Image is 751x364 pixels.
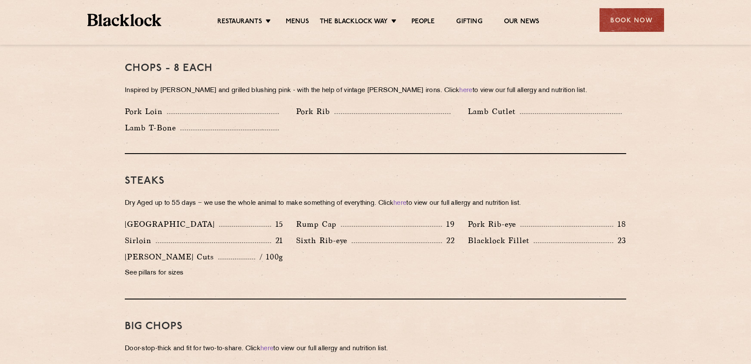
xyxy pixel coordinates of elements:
a: Restaurants [217,18,262,27]
h3: Chops - 8 each [125,63,626,74]
a: Menus [286,18,309,27]
p: Pork Loin [125,105,167,117]
a: here [260,345,273,352]
a: People [411,18,435,27]
p: 18 [613,219,626,230]
p: 22 [442,235,455,246]
p: Blacklock Fillet [468,234,534,247]
a: The Blacklock Way [320,18,388,27]
p: See pillars for sizes [125,267,283,279]
p: Door-stop-thick and fit for two-to-share. Click to view our full allergy and nutrition list. [125,343,626,355]
p: 23 [613,235,626,246]
p: Pork Rib-eye [468,218,520,230]
p: Inspired by [PERSON_NAME] and grilled blushing pink - with the help of vintage [PERSON_NAME] iron... [125,85,626,97]
h3: Steaks [125,176,626,187]
p: [PERSON_NAME] Cuts [125,251,218,263]
p: 15 [271,219,284,230]
p: 19 [442,219,455,230]
p: Sixth Rib-eye [296,234,352,247]
p: / 100g [255,251,283,262]
p: Lamb T-Bone [125,122,180,134]
p: Pork Rib [296,105,334,117]
h3: Big Chops [125,321,626,332]
a: Our News [504,18,540,27]
p: 21 [271,235,284,246]
p: Lamb Cutlet [468,105,520,117]
a: here [393,200,406,207]
img: BL_Textured_Logo-footer-cropped.svg [87,14,162,26]
a: here [460,87,473,94]
a: Gifting [456,18,482,27]
p: Sirloin [125,234,156,247]
p: Dry Aged up to 55 days − we use the whole animal to make something of everything. Click to view o... [125,197,626,210]
div: Book Now [600,8,664,32]
p: Rump Cap [296,218,341,230]
p: [GEOGRAPHIC_DATA] [125,218,219,230]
